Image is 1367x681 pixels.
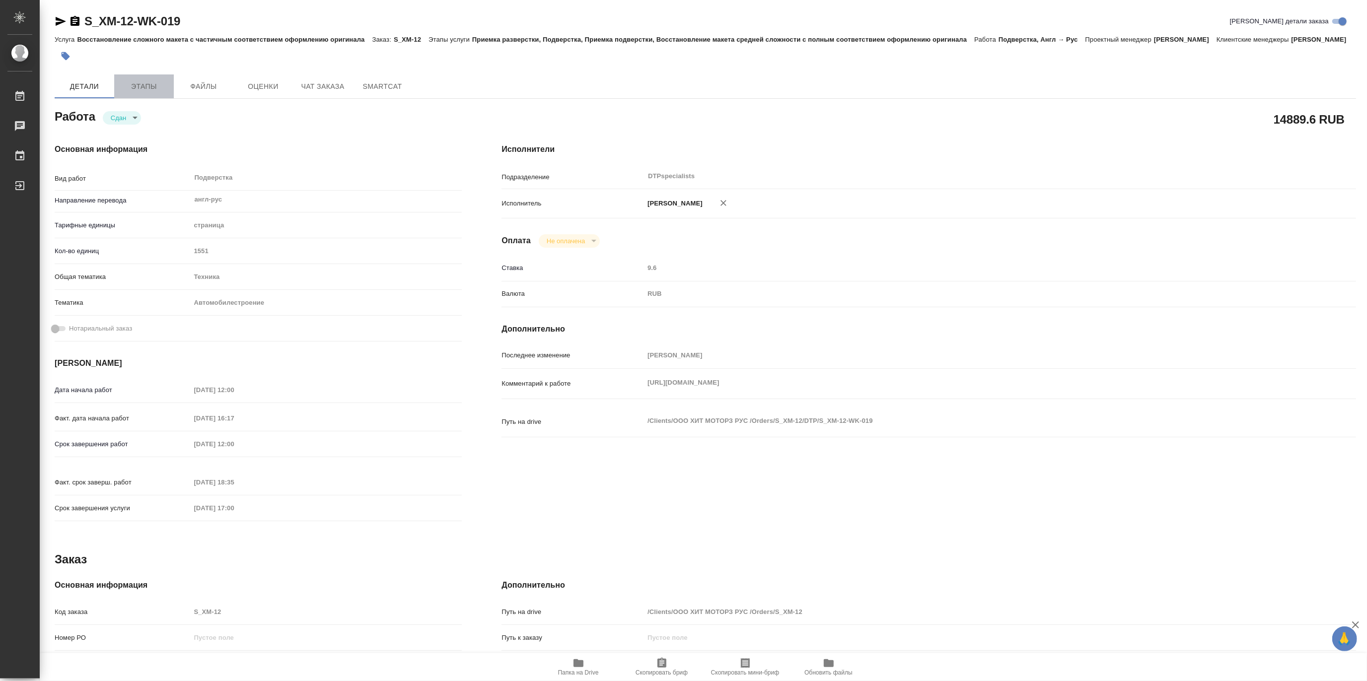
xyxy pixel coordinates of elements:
textarea: [URL][DOMAIN_NAME] [644,374,1285,391]
span: Нотариальный заказ [69,324,132,334]
div: Автомобилестроение [190,294,462,311]
p: Подверстка, Англ → Рус [999,36,1085,43]
p: Кол-во единиц [55,246,190,256]
h2: 14889.6 RUB [1274,111,1345,128]
button: Скопировать ссылку [69,15,81,27]
input: Пустое поле [644,630,1285,645]
p: Комментарий к работе [502,379,644,389]
p: S_XM-12 [394,36,429,43]
h2: Работа [55,107,95,125]
p: [PERSON_NAME] [1154,36,1217,43]
p: Путь на drive [502,607,644,617]
span: Файлы [180,80,227,93]
span: Чат заказа [299,80,347,93]
span: Скопировать бриф [636,669,688,676]
input: Пустое поле [190,383,277,397]
button: Скопировать бриф [620,653,704,681]
h2: Заказ [55,551,87,567]
input: Пустое поле [190,630,462,645]
p: Факт. срок заверш. работ [55,477,190,487]
p: [PERSON_NAME] [644,199,703,208]
p: Услуга [55,36,77,43]
h4: Основная информация [55,143,462,155]
p: Исполнитель [502,199,644,208]
button: Сдан [108,114,129,122]
button: 🙏 [1332,626,1357,651]
span: Этапы [120,80,168,93]
p: Проектный менеджер [1085,36,1154,43]
span: Скопировать мини-бриф [711,669,779,676]
p: [PERSON_NAME] [1292,36,1354,43]
div: Сдан [539,234,600,248]
input: Пустое поле [190,605,462,619]
h4: [PERSON_NAME] [55,357,462,369]
span: SmartCat [359,80,406,93]
button: Добавить тэг [55,45,76,67]
input: Пустое поле [644,261,1285,275]
p: Общая тематика [55,272,190,282]
p: Дата начала работ [55,385,190,395]
p: Направление перевода [55,196,190,205]
p: Последнее изменение [502,350,644,360]
p: Этапы услуги [429,36,472,43]
span: 🙏 [1336,628,1353,649]
input: Пустое поле [190,475,277,489]
input: Пустое поле [190,411,277,425]
div: страница [190,217,462,234]
p: Приемка разверстки, Подверстка, Приемка подверстки, Восстановление макета средней сложности с пол... [472,36,974,43]
div: RUB [644,285,1285,302]
div: Сдан [103,111,141,125]
span: Обновить файлы [804,669,853,676]
p: Срок завершения услуги [55,503,190,513]
p: Ставка [502,263,644,273]
h4: Основная информация [55,579,462,591]
button: Скопировать мини-бриф [704,653,787,681]
p: Работа [974,36,999,43]
input: Пустое поле [190,501,277,515]
input: Пустое поле [190,437,277,451]
div: Техника [190,269,462,285]
span: Папка на Drive [558,669,599,676]
textarea: /Clients/ООО ХИТ МОТОРЗ РУС /Orders/S_XM-12/DTP/S_XM-12-WK-019 [644,412,1285,429]
button: Удалить исполнителя [713,192,734,214]
p: Заказ: [372,36,394,43]
input: Пустое поле [644,605,1285,619]
p: Клиентские менеджеры [1217,36,1292,43]
span: Детали [61,80,108,93]
p: Путь к заказу [502,633,644,643]
p: Номер РО [55,633,190,643]
p: Код заказа [55,607,190,617]
p: Тарифные единицы [55,220,190,230]
a: S_XM-12-WK-019 [84,14,180,28]
button: Скопировать ссылку для ЯМессенджера [55,15,67,27]
input: Пустое поле [190,244,462,258]
p: Подразделение [502,172,644,182]
p: Срок завершения работ [55,439,190,449]
h4: Дополнительно [502,579,1356,591]
span: [PERSON_NAME] детали заказа [1230,16,1329,26]
p: Валюта [502,289,644,299]
h4: Дополнительно [502,323,1356,335]
span: Оценки [239,80,287,93]
button: Папка на Drive [537,653,620,681]
button: Не оплачена [544,237,588,245]
input: Пустое поле [644,348,1285,362]
p: Вид работ [55,174,190,184]
h4: Оплата [502,235,531,247]
p: Тематика [55,298,190,308]
p: Путь на drive [502,417,644,427]
h4: Исполнители [502,143,1356,155]
p: Факт. дата начала работ [55,413,190,423]
p: Восстановление сложного макета с частичным соответствием оформлению оригинала [77,36,372,43]
button: Обновить файлы [787,653,870,681]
